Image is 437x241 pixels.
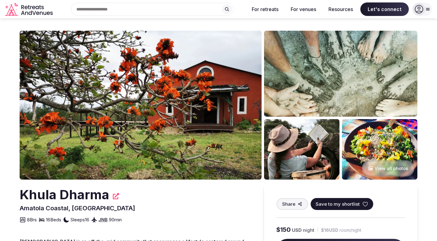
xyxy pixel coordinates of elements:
[27,216,37,223] span: 8 Brs
[360,2,409,16] span: Let's connect
[317,227,319,233] div: |
[311,198,373,210] button: Save to my shortlist
[98,217,108,223] a: JNB
[5,2,54,16] a: Visit the homepage
[324,2,358,16] button: Resources
[282,201,295,207] span: Share
[292,227,302,233] span: USD
[20,204,135,212] span: Amatola Coastal, [GEOGRAPHIC_DATA]
[264,119,339,180] img: Venue gallery photo
[342,119,417,180] img: Venue gallery photo
[276,198,308,210] button: Share
[20,186,109,204] h2: Khula Dharma
[316,201,360,207] span: Save to my shortlist
[46,216,61,223] span: 16 Beds
[286,2,321,16] button: For venues
[339,227,361,233] span: room/night
[71,216,89,223] span: Sleeps 16
[5,2,54,16] svg: Retreats and Venues company logo
[362,160,414,177] button: View all photos
[321,227,338,233] span: $16 USD
[276,225,291,234] span: $150
[20,31,262,180] img: Venue cover photo
[109,216,122,223] span: 90 min
[303,227,314,233] span: night
[247,2,283,16] button: For retreats
[264,31,417,117] img: Venue gallery photo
